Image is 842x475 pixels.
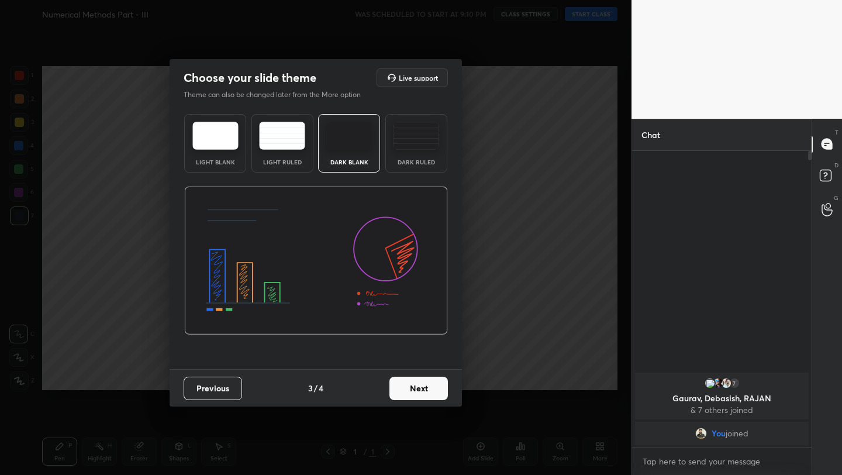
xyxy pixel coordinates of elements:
img: 3 [704,377,716,389]
h4: 3 [308,382,313,394]
img: darkTheme.f0cc69e5.svg [326,122,372,150]
p: D [834,161,838,170]
p: Chat [632,119,670,150]
button: Previous [184,377,242,400]
div: Light Blank [192,159,239,165]
div: Dark Blank [326,159,372,165]
img: 401ef843b36846d4910058e56eb33ec0.18405222_3 [712,377,724,389]
img: ab493ad34c78416087188b844d5a0ccb.jpg [720,377,732,389]
p: Gaurav, Debasish, RAJAN [642,394,802,403]
p: G [834,194,838,202]
div: grid [632,370,812,448]
img: lightRuledTheme.5fabf969.svg [259,122,305,150]
p: Theme can also be changed later from the More option [184,90,373,100]
h4: 4 [319,382,323,394]
div: Light Ruled [259,159,306,165]
p: T [835,128,838,137]
div: 7 [729,377,740,389]
p: & 7 others joined [642,405,802,415]
h4: / [314,382,318,394]
button: Next [389,377,448,400]
h5: Live support [399,74,438,81]
img: darkRuledTheme.de295e13.svg [393,122,439,150]
img: darkThemeBanner.d06ce4a2.svg [184,187,448,335]
div: Dark Ruled [393,159,440,165]
img: d9cff753008c4d4b94e8f9a48afdbfb4.jpg [695,428,707,439]
span: joined [726,429,748,438]
img: lightTheme.e5ed3b09.svg [192,122,239,150]
span: You [712,429,726,438]
h2: Choose your slide theme [184,70,316,85]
